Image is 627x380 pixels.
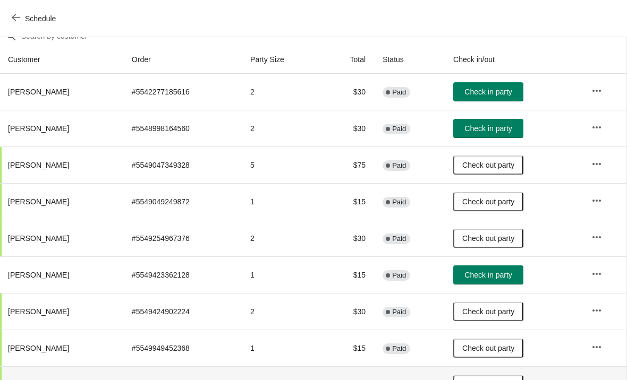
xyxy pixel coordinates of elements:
[392,198,406,206] span: Paid
[25,14,56,23] span: Schedule
[464,271,512,279] span: Check in party
[323,293,374,330] td: $30
[392,88,406,97] span: Paid
[323,46,374,74] th: Total
[392,344,406,353] span: Paid
[8,234,69,243] span: [PERSON_NAME]
[374,46,445,74] th: Status
[445,46,583,74] th: Check in/out
[323,110,374,146] td: $30
[123,110,242,146] td: # 5548998164560
[323,330,374,366] td: $15
[123,293,242,330] td: # 5549424902224
[242,183,323,220] td: 1
[123,220,242,256] td: # 5549254967376
[323,183,374,220] td: $15
[123,46,242,74] th: Order
[242,256,323,293] td: 1
[242,74,323,110] td: 2
[462,197,514,206] span: Check out party
[462,161,514,169] span: Check out party
[462,234,514,243] span: Check out party
[242,330,323,366] td: 1
[323,220,374,256] td: $30
[462,344,514,352] span: Check out party
[453,192,523,211] button: Check out party
[242,46,323,74] th: Party Size
[8,271,69,279] span: [PERSON_NAME]
[392,271,406,280] span: Paid
[123,256,242,293] td: # 5549423362128
[123,74,242,110] td: # 5542277185616
[392,161,406,170] span: Paid
[8,88,69,96] span: [PERSON_NAME]
[323,146,374,183] td: $75
[453,265,523,284] button: Check in party
[453,82,523,101] button: Check in party
[123,183,242,220] td: # 5549049249872
[8,307,69,316] span: [PERSON_NAME]
[8,197,69,206] span: [PERSON_NAME]
[392,235,406,243] span: Paid
[462,307,514,316] span: Check out party
[453,119,523,138] button: Check in party
[453,229,523,248] button: Check out party
[464,88,512,96] span: Check in party
[453,302,523,321] button: Check out party
[8,344,69,352] span: [PERSON_NAME]
[242,110,323,146] td: 2
[242,293,323,330] td: 2
[8,161,69,169] span: [PERSON_NAME]
[392,308,406,316] span: Paid
[453,156,523,175] button: Check out party
[8,124,69,133] span: [PERSON_NAME]
[123,330,242,366] td: # 5549949452368
[242,220,323,256] td: 2
[392,125,406,133] span: Paid
[323,74,374,110] td: $30
[323,256,374,293] td: $15
[5,9,64,28] button: Schedule
[242,146,323,183] td: 5
[464,124,512,133] span: Check in party
[453,339,523,358] button: Check out party
[123,146,242,183] td: # 5549047349328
